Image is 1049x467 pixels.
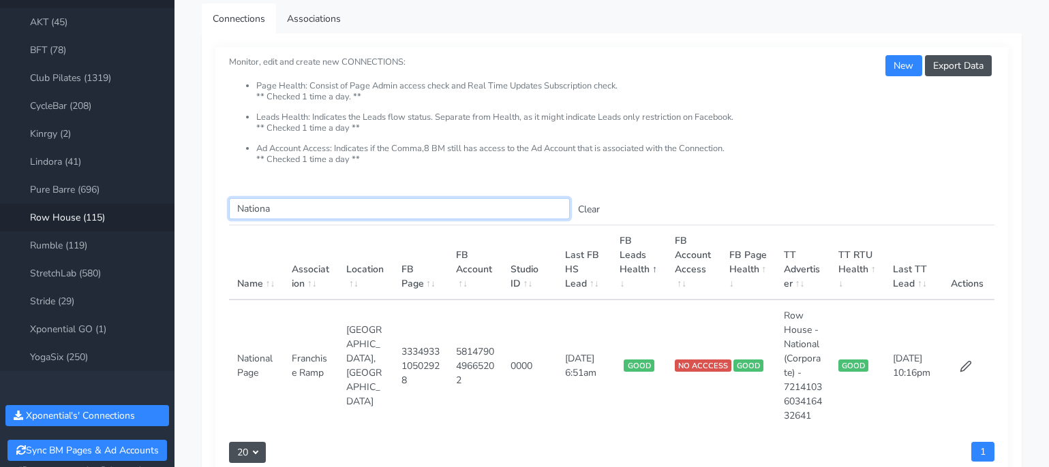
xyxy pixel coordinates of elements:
[925,55,992,76] button: Export Data
[675,359,731,372] span: NO ACCCESS
[557,300,611,431] td: [DATE] 6:51am
[393,300,448,431] td: 333493310502928
[733,359,763,372] span: GOOD
[202,3,276,34] a: Connections
[284,300,338,431] td: Franchise Ramp
[885,55,922,76] button: New
[276,3,352,34] a: Associations
[624,359,654,372] span: GOOD
[256,81,994,112] li: Page Health: Consist of Page Admin access check and Real Time Updates Subscription check. ** Chec...
[667,225,721,300] th: FB Account Access
[502,225,557,300] th: Studio ID
[611,225,666,300] th: FB Leads Health
[502,300,557,431] td: 0000
[229,225,284,300] th: Name
[830,225,885,300] th: TT RTU Health
[448,300,502,431] td: 581479049665202
[971,442,994,462] a: 1
[338,225,393,300] th: Location
[7,440,166,461] button: Sync BM Pages & Ad Accounts
[284,225,338,300] th: Association
[776,225,830,300] th: TT Advertiser
[721,225,776,300] th: FB Page Health
[338,300,393,431] td: [GEOGRAPHIC_DATA],[GEOGRAPHIC_DATA]
[885,300,939,431] td: [DATE] 10:16pm
[838,359,868,372] span: GOOD
[256,144,994,165] li: Ad Account Access: Indicates if the Comma,8 BM still has access to the Ad Account that is associa...
[557,225,611,300] th: Last FB HS Lead
[229,300,284,431] td: National Page
[448,225,502,300] th: FB Account
[776,300,830,431] td: Row House - National (Corporate) - 7214103603416432641
[940,225,994,300] th: Actions
[570,199,608,220] button: Clear
[229,198,570,219] input: enter text you want to search
[256,112,994,144] li: Leads Health: Indicates the Leads flow status. Separate from Health, as it might indicate Leads o...
[229,442,266,463] button: 20
[5,405,169,426] button: Xponential's' Connections
[885,225,939,300] th: Last TT Lead
[229,45,994,165] small: Monitor, edit and create new CONNECTIONS:
[393,225,448,300] th: FB Page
